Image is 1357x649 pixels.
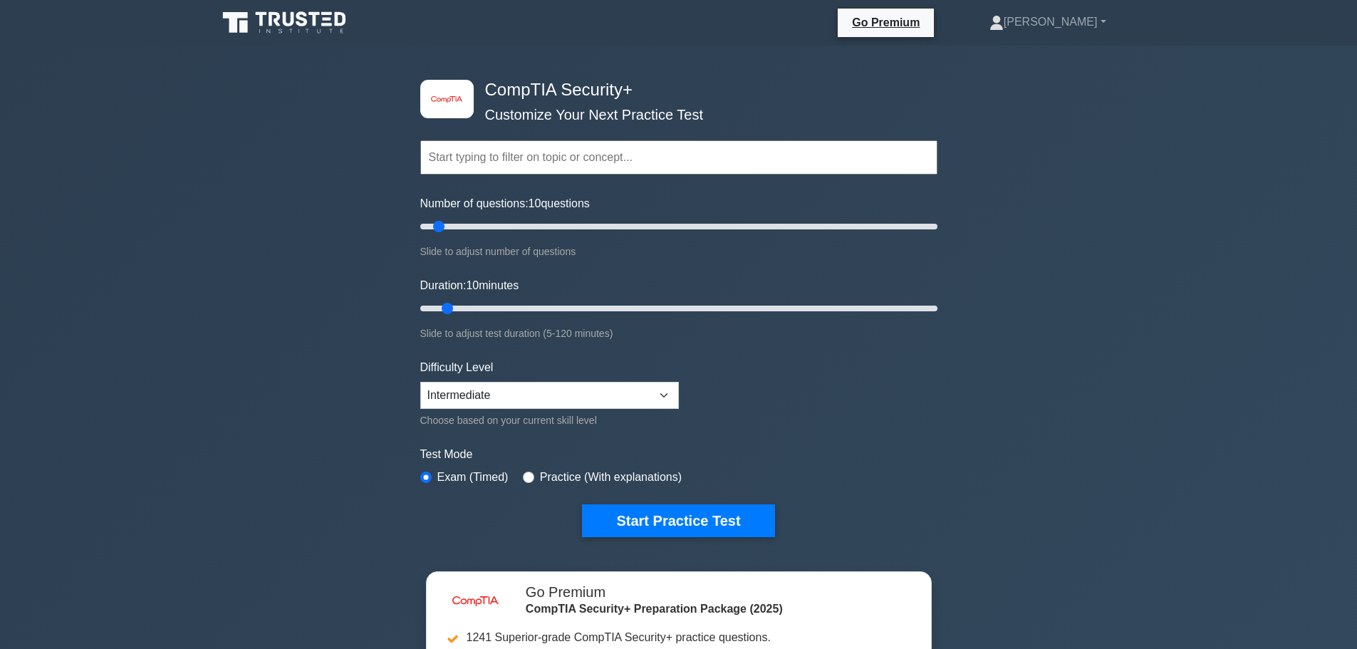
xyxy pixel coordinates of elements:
[540,469,682,486] label: Practice (With explanations)
[843,14,928,31] a: Go Premium
[420,195,590,212] label: Number of questions: questions
[420,277,519,294] label: Duration: minutes
[582,504,774,537] button: Start Practice Test
[955,8,1140,36] a: [PERSON_NAME]
[420,325,937,342] div: Slide to adjust test duration (5-120 minutes)
[420,412,679,429] div: Choose based on your current skill level
[420,140,937,175] input: Start typing to filter on topic or concept...
[420,243,937,260] div: Slide to adjust number of questions
[466,279,479,291] span: 10
[479,80,868,100] h4: CompTIA Security+
[420,359,494,376] label: Difficulty Level
[420,446,937,463] label: Test Mode
[529,197,541,209] span: 10
[437,469,509,486] label: Exam (Timed)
